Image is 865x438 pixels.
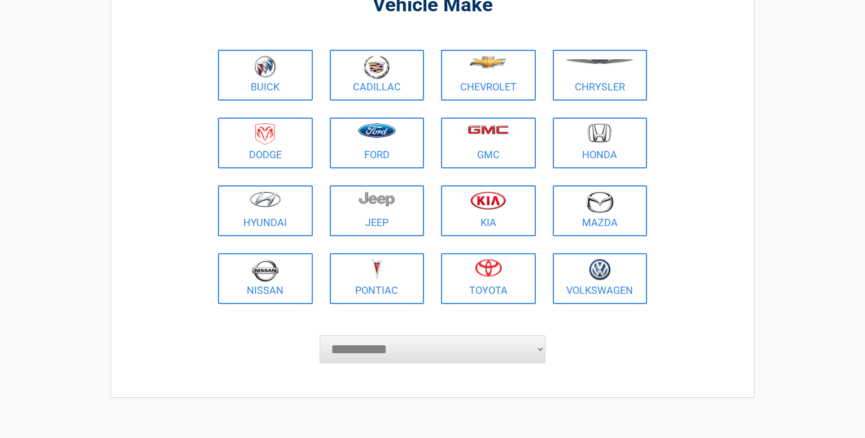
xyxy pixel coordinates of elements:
img: kia [470,191,506,210]
a: GMC [441,118,536,168]
img: cadillac [364,55,390,79]
img: gmc [468,125,509,135]
a: Hyundai [218,185,313,236]
img: ford [358,123,396,138]
a: Buick [218,50,313,101]
a: Jeep [330,185,425,236]
a: Dodge [218,118,313,168]
a: Cadillac [330,50,425,101]
img: chrysler [565,59,634,64]
a: Nissan [218,253,313,304]
img: toyota [475,259,502,277]
img: jeep [359,191,395,207]
img: buick [254,55,276,78]
img: honda [588,123,611,143]
img: dodge [255,123,275,145]
a: Toyota [441,253,536,304]
a: Chevrolet [441,50,536,101]
img: mazda [586,191,614,213]
img: hyundai [250,191,281,207]
img: volkswagen [589,259,611,281]
a: Volkswagen [553,253,648,304]
a: Chrysler [553,50,648,101]
img: pontiac [371,259,382,280]
img: chevrolet [469,56,507,68]
a: Kia [441,185,536,236]
a: Ford [330,118,425,168]
img: nissan [252,259,279,282]
a: Honda [553,118,648,168]
a: Mazda [553,185,648,236]
a: Pontiac [330,253,425,304]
